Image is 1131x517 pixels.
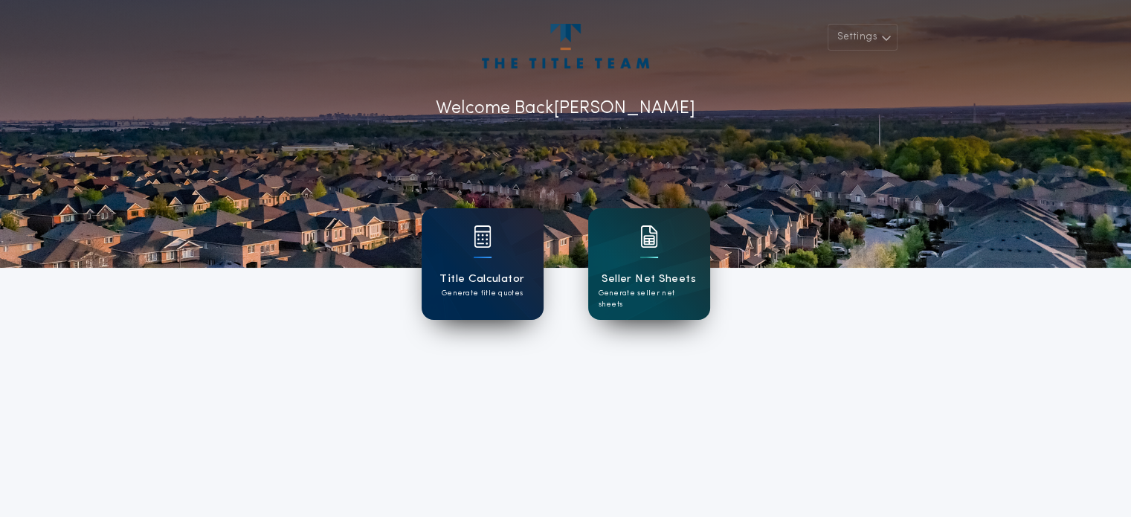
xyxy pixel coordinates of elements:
h1: Title Calculator [439,271,524,288]
img: account-logo [482,24,648,68]
p: Generate seller net sheets [599,288,700,310]
h1: Seller Net Sheets [602,271,696,288]
button: Settings [828,24,898,51]
a: card iconSeller Net SheetsGenerate seller net sheets [588,208,710,320]
p: Welcome Back [PERSON_NAME] [436,95,695,122]
img: card icon [640,225,658,248]
img: card icon [474,225,492,248]
a: card iconTitle CalculatorGenerate title quotes [422,208,544,320]
p: Generate title quotes [442,288,523,299]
